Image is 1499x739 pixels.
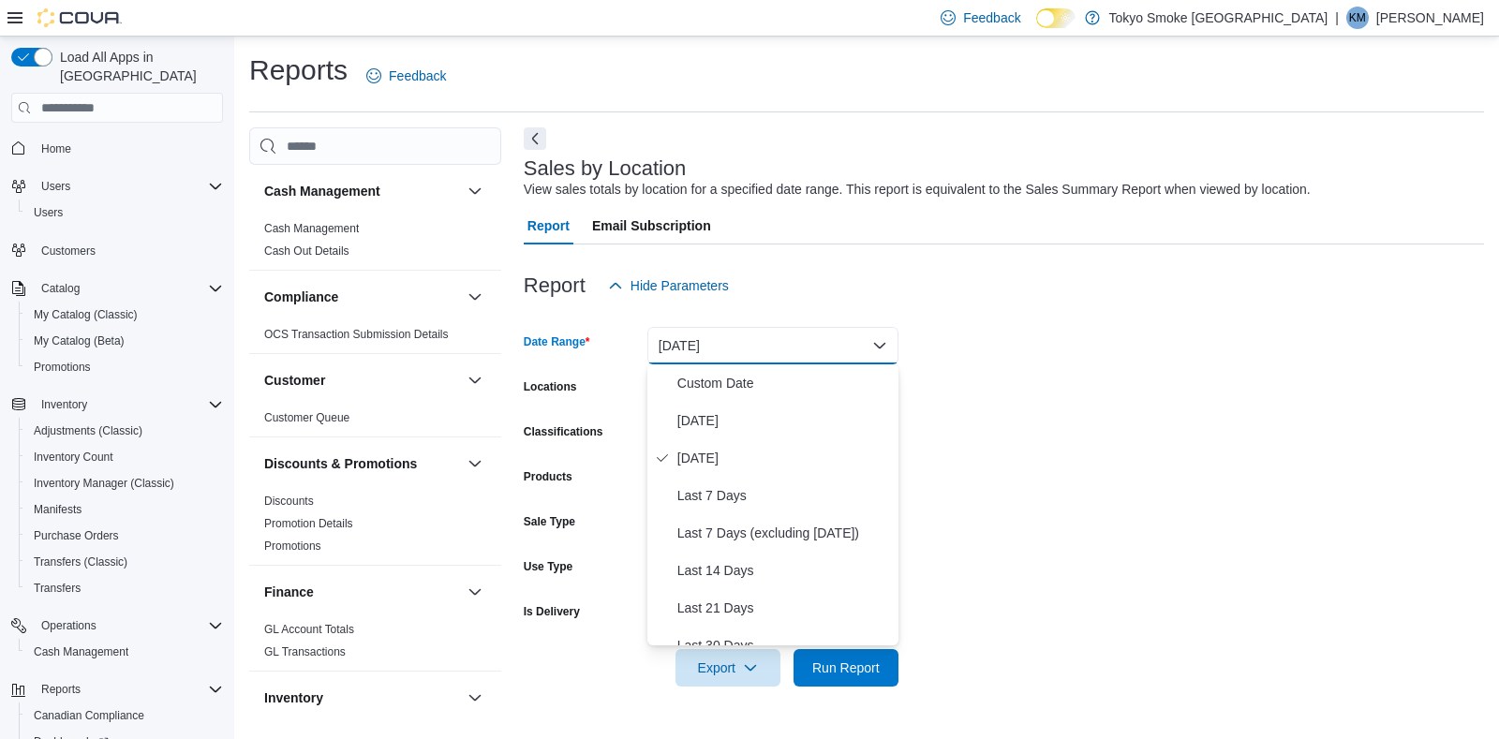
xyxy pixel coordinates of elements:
span: Feedback [963,8,1020,27]
span: Users [34,205,63,220]
span: Customer Queue [264,410,349,425]
span: Operations [34,614,223,637]
button: Inventory [464,687,486,709]
p: | [1335,7,1339,29]
span: Promotion Details [264,516,353,531]
span: Catalog [34,277,223,300]
button: Purchase Orders [19,523,230,549]
label: Use Type [524,559,572,574]
span: Reports [34,678,223,701]
span: Transfers [26,577,223,599]
div: Discounts & Promotions [249,490,501,565]
span: Manifests [26,498,223,521]
button: Run Report [794,649,898,687]
span: Inventory Count [26,446,223,468]
button: Customer [264,371,460,390]
button: Promotions [19,354,230,380]
button: Manifests [19,496,230,523]
span: GL Transactions [264,644,346,659]
span: Users [34,175,223,198]
label: Classifications [524,424,603,439]
span: Adjustments (Classic) [34,423,142,438]
span: Purchase Orders [34,528,119,543]
a: My Catalog (Classic) [26,303,145,326]
button: Inventory Manager (Classic) [19,470,230,496]
button: My Catalog (Classic) [19,302,230,328]
button: Operations [4,613,230,639]
a: GL Transactions [264,645,346,658]
span: Cash Management [26,641,223,663]
a: Inventory Manager (Classic) [26,472,182,495]
span: GL Account Totals [264,622,354,637]
span: Feedback [389,67,446,85]
span: Home [41,141,71,156]
span: Canadian Compliance [34,708,144,723]
label: Locations [524,379,577,394]
a: GL Account Totals [264,623,354,636]
span: Inventory Count [34,450,113,465]
h3: Cash Management [264,182,380,200]
div: View sales totals by location for a specified date range. This report is equivalent to the Sales ... [524,180,1311,200]
a: Customer Queue [264,411,349,424]
input: Dark Mode [1036,8,1076,28]
span: Promotions [264,539,321,554]
button: Cash Management [19,639,230,665]
label: Sale Type [524,514,575,529]
span: KM [1349,7,1366,29]
span: Users [26,201,223,224]
button: Operations [34,614,104,637]
a: OCS Transaction Submission Details [264,328,449,341]
span: Manifests [34,502,82,517]
button: My Catalog (Beta) [19,328,230,354]
a: Customers [34,240,103,262]
span: Reports [41,682,81,697]
h3: Inventory [264,688,323,707]
button: Compliance [264,288,460,306]
span: Last 21 Days [677,597,891,619]
button: Users [19,200,230,226]
a: Transfers (Classic) [26,551,135,573]
button: Compliance [464,286,486,308]
span: Catalog [41,281,80,296]
span: Inventory [34,393,223,416]
a: Transfers [26,577,88,599]
span: Report [527,207,570,244]
div: Kory McNabb [1346,7,1369,29]
a: Canadian Compliance [26,704,152,727]
button: Catalog [34,277,87,300]
button: Discounts & Promotions [464,452,486,475]
span: My Catalog (Classic) [26,303,223,326]
button: Export [675,649,780,687]
a: My Catalog (Beta) [26,330,132,352]
span: Users [41,179,70,194]
span: Email Subscription [592,207,711,244]
h3: Finance [264,583,314,601]
button: Transfers [19,575,230,601]
button: Finance [264,583,460,601]
span: Promotions [26,356,223,378]
span: Home [34,136,223,159]
span: My Catalog (Beta) [34,333,125,348]
div: Finance [249,618,501,671]
a: Cash Management [26,641,136,663]
button: Next [524,127,546,150]
button: Reports [34,678,88,701]
button: Finance [464,581,486,603]
a: Feedback [359,57,453,95]
button: Customer [464,369,486,392]
div: Customer [249,406,501,436]
h1: Reports [249,52,348,89]
button: Customers [4,237,230,264]
a: Cash Out Details [264,244,349,258]
img: Cova [37,8,122,27]
span: Cash Management [264,221,359,236]
p: [PERSON_NAME] [1376,7,1484,29]
a: Purchase Orders [26,525,126,547]
div: Cash Management [249,217,501,270]
span: Load All Apps in [GEOGRAPHIC_DATA] [52,48,223,85]
span: [DATE] [677,409,891,432]
span: My Catalog (Beta) [26,330,223,352]
button: Inventory [264,688,460,707]
span: Transfers (Classic) [26,551,223,573]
